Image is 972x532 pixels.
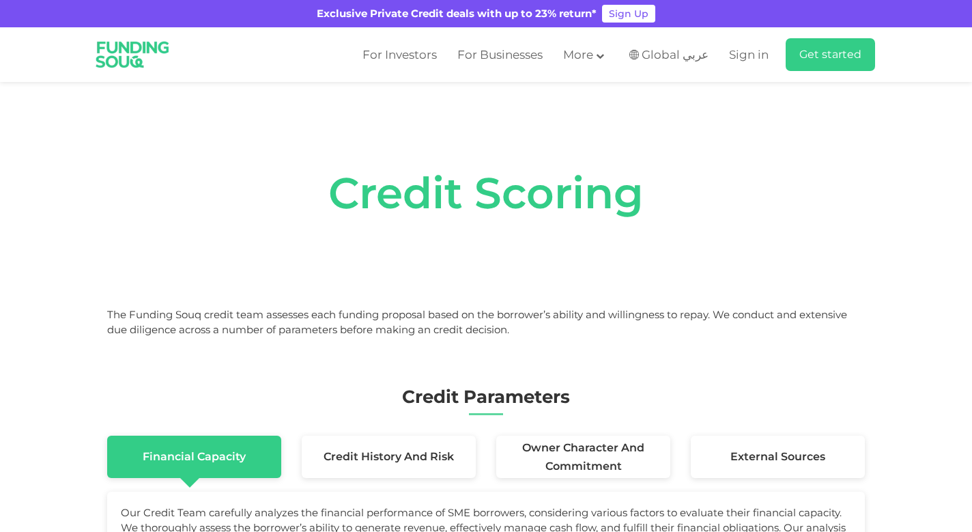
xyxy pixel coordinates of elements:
[107,169,865,217] h1: Credit Scoring
[799,48,861,61] span: Get started
[496,438,670,475] span: Owner Character and Commitment
[324,447,454,466] span: Credit History and Risk
[629,50,640,59] img: SA Flag
[726,44,769,66] a: Sign in
[602,5,655,23] a: Sign Up
[563,48,593,61] span: More
[359,44,440,66] a: For Investors
[402,386,570,408] span: Credit Parameters
[454,44,546,66] a: For Businesses
[642,47,709,63] span: Global عربي
[87,30,179,79] img: Logo
[730,447,825,466] span: External Sources
[143,447,246,466] span: Financial Capacity
[317,6,597,22] div: Exclusive Private Credit deals with up to 23% return*
[107,307,865,337] div: The Funding Souq credit team assesses each funding proposal based on the borrower’s ability and w...
[729,48,769,61] span: Sign in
